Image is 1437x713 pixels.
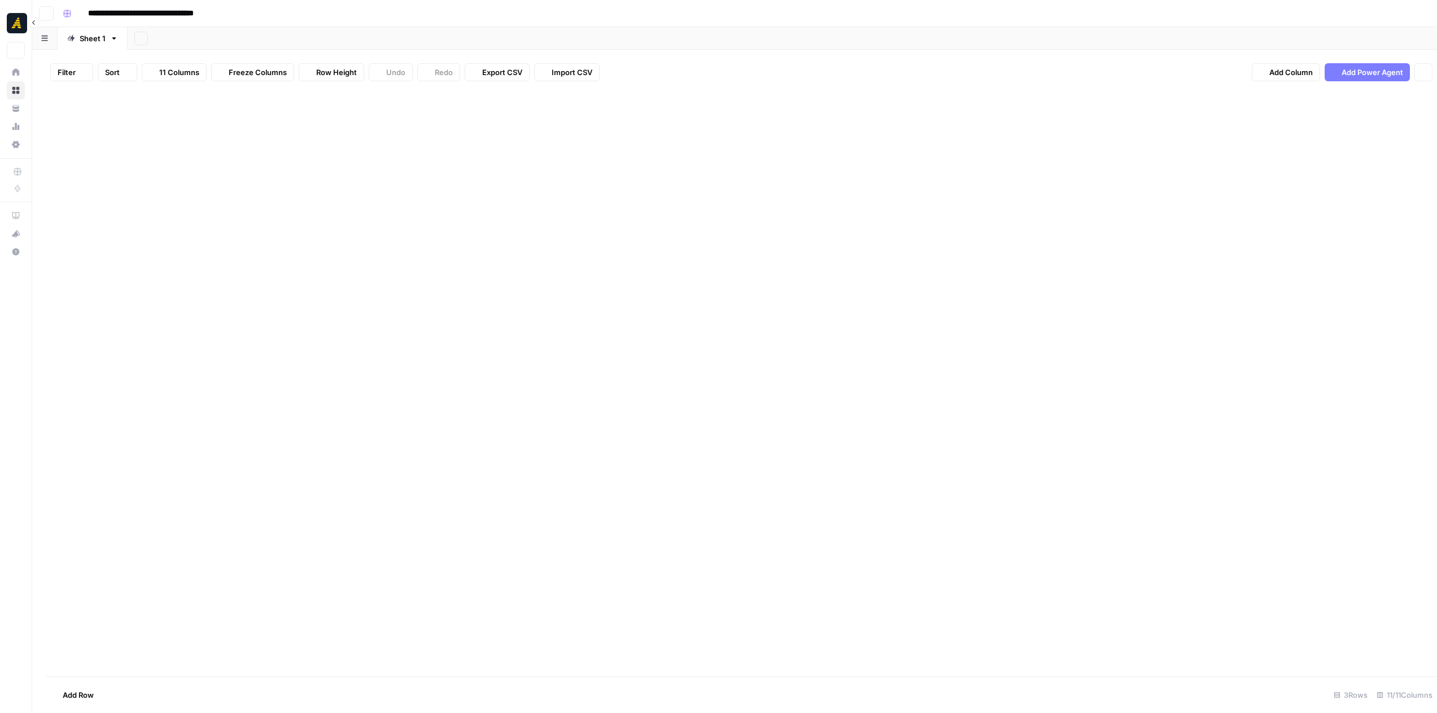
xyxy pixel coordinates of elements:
span: Sort [105,67,120,78]
span: Filter [58,67,76,78]
button: What's new? [7,225,25,243]
span: Row Height [316,67,357,78]
a: Sheet 1 [58,27,128,50]
span: Import CSV [552,67,592,78]
button: Sort [98,63,137,81]
div: Sheet 1 [80,33,106,44]
span: Freeze Columns [229,67,287,78]
a: Settings [7,135,25,154]
span: 11 Columns [159,67,199,78]
button: Filter [50,63,93,81]
a: AirOps Academy [7,207,25,225]
button: Workspace: Marketers in Demand [7,9,25,37]
span: Add Row [63,689,94,701]
button: Freeze Columns [211,63,294,81]
button: Undo [369,63,413,81]
button: 11 Columns [142,63,207,81]
span: Undo [386,67,405,78]
button: Redo [417,63,460,81]
button: Add Row [46,686,101,704]
span: Export CSV [482,67,522,78]
a: Browse [7,81,25,99]
button: Row Height [299,63,364,81]
button: Import CSV [534,63,600,81]
button: Help + Support [7,243,25,261]
div: What's new? [7,225,24,242]
button: Export CSV [465,63,530,81]
a: Your Data [7,99,25,117]
img: Marketers in Demand Logo [7,13,27,33]
span: Redo [435,67,453,78]
a: Usage [7,117,25,135]
a: Home [7,63,25,81]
